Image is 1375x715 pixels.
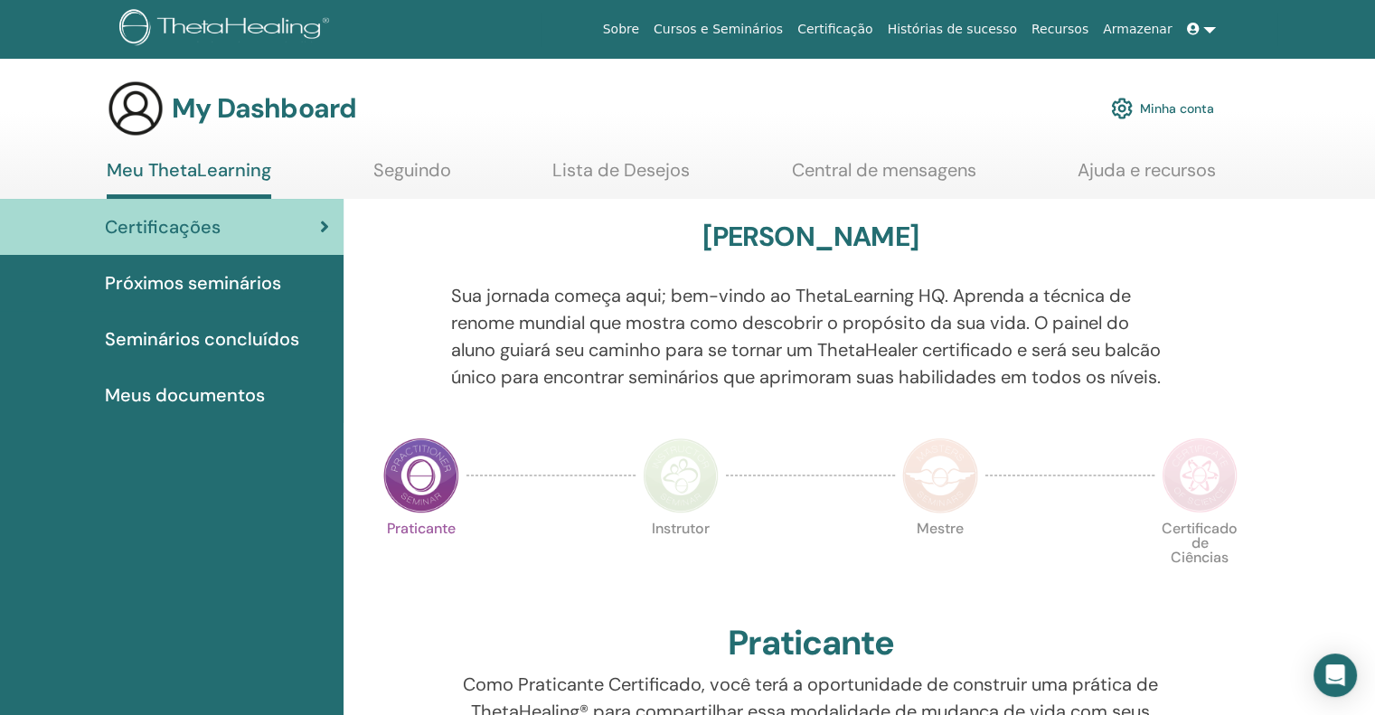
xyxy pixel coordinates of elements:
a: Seguindo [373,159,451,194]
a: Lista de Desejos [552,159,690,194]
p: Praticante [383,522,459,597]
a: Certificação [790,13,880,46]
h3: My Dashboard [172,92,356,125]
p: Mestre [902,522,978,597]
img: cog.svg [1111,93,1133,124]
span: Seminários concluídos [105,325,299,353]
a: Armazenar [1096,13,1179,46]
a: Sobre [596,13,646,46]
img: generic-user-icon.jpg [107,80,165,137]
h3: [PERSON_NAME] [702,221,918,253]
span: Certificações [105,213,221,240]
a: Histórias de sucesso [881,13,1024,46]
p: Certificado de Ciências [1162,522,1238,597]
a: Meu ThetaLearning [107,159,271,199]
img: Master [902,437,978,513]
a: Recursos [1024,13,1096,46]
img: logo.png [119,9,335,50]
a: Cursos e Seminários [646,13,790,46]
p: Instrutor [643,522,719,597]
img: Instructor [643,437,719,513]
a: Central de mensagens [792,159,976,194]
span: Próximos seminários [105,269,281,296]
a: Minha conta [1111,89,1214,128]
img: Practitioner [383,437,459,513]
img: Certificate of Science [1162,437,1238,513]
div: Open Intercom Messenger [1314,654,1357,697]
a: Ajuda e recursos [1078,159,1216,194]
h2: Praticante [728,623,894,664]
span: Meus documentos [105,381,265,409]
p: Sua jornada começa aqui; bem-vindo ao ThetaLearning HQ. Aprenda a técnica de renome mundial que m... [451,282,1171,390]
